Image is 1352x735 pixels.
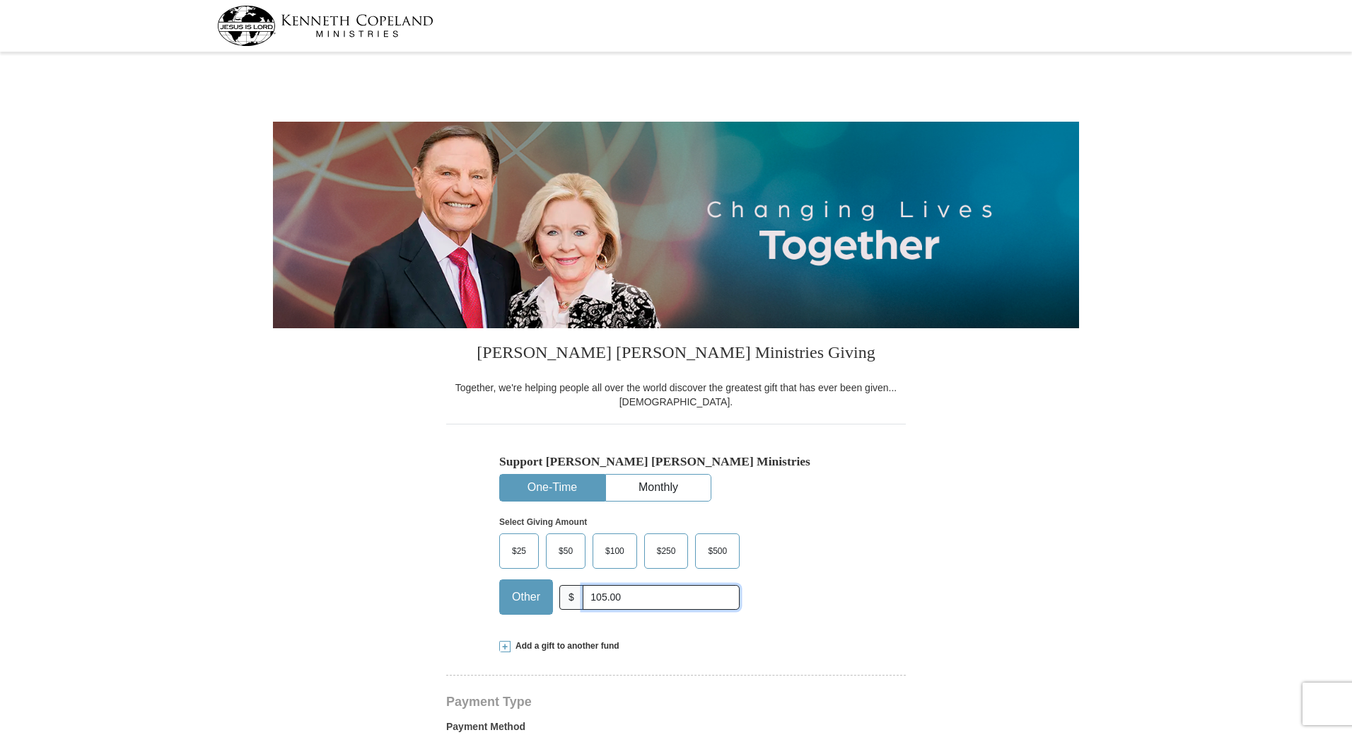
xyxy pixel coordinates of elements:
div: Together, we're helping people all over the world discover the greatest gift that has ever been g... [446,381,906,409]
img: kcm-header-logo.svg [217,6,433,46]
h3: [PERSON_NAME] [PERSON_NAME] Ministries Giving [446,328,906,381]
h5: Support [PERSON_NAME] [PERSON_NAME] Ministries [499,454,853,469]
span: $100 [598,540,631,562]
span: $500 [701,540,734,562]
span: $ [559,585,583,610]
span: Other [505,586,547,608]
span: Add a gift to another fund [511,640,619,652]
button: Monthly [606,475,711,501]
strong: Select Giving Amount [499,517,587,527]
span: $25 [505,540,533,562]
h4: Payment Type [446,696,906,707]
span: $250 [650,540,683,562]
button: One-Time [500,475,605,501]
input: Other Amount [583,585,740,610]
span: $50 [552,540,580,562]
